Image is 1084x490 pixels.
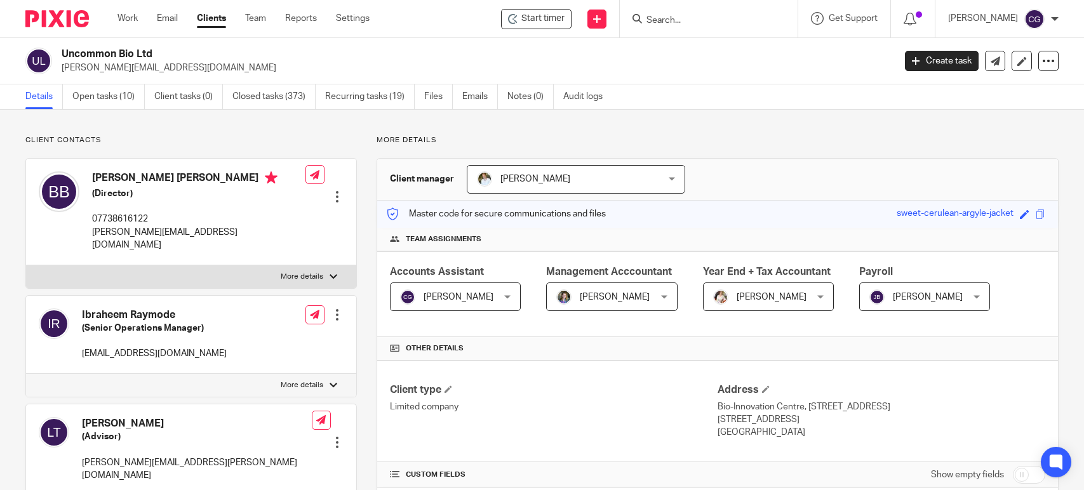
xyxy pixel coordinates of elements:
a: Email [157,12,178,25]
p: Bio-Innovation Centre, [STREET_ADDRESS] [718,401,1045,413]
input: Search [645,15,759,27]
div: sweet-cerulean-argyle-jacket [897,207,1014,222]
a: Work [117,12,138,25]
h4: Address [718,383,1045,397]
img: 1530183611242%20(1).jpg [556,289,572,305]
img: Kayleigh%20Henson.jpeg [713,289,728,305]
h2: Uncommon Bio Ltd [62,48,721,61]
span: Year End + Tax Accountant [703,267,831,277]
p: [STREET_ADDRESS] [718,413,1045,426]
h5: (Director) [92,187,305,200]
h4: [PERSON_NAME] [82,417,312,430]
img: Pixie [25,10,89,27]
img: svg%3E [400,289,415,305]
h5: (Senior Operations Manager) [82,322,227,334]
p: [EMAIL_ADDRESS][DOMAIN_NAME] [82,347,227,360]
a: Notes (0) [507,84,554,109]
span: Get Support [829,14,878,23]
div: Uncommon Bio Ltd [501,9,572,29]
h4: [PERSON_NAME] [PERSON_NAME] [92,171,305,187]
span: [PERSON_NAME] [424,293,493,301]
p: [PERSON_NAME][EMAIL_ADDRESS][DOMAIN_NAME] [62,62,886,74]
p: Client contacts [25,135,357,145]
span: [PERSON_NAME] [893,293,963,301]
a: Closed tasks (373) [232,84,316,109]
span: Accounts Assistant [390,267,484,277]
img: svg%3E [39,417,69,447]
a: Reports [285,12,317,25]
span: Team assignments [406,234,481,244]
h4: CUSTOM FIELDS [390,470,718,480]
a: Settings [336,12,370,25]
p: More details [281,272,323,282]
span: [PERSON_NAME] [500,175,570,183]
span: Management Acccountant [546,267,672,277]
p: 07738616122 [92,213,305,225]
a: Client tasks (0) [154,84,223,109]
a: Recurring tasks (19) [325,84,415,109]
p: Master code for secure communications and files [387,208,606,220]
p: More details [377,135,1059,145]
h4: Client type [390,383,718,397]
img: svg%3E [869,289,885,305]
a: Team [245,12,266,25]
img: svg%3E [25,48,52,74]
label: Show empty fields [931,468,1004,481]
h3: Client manager [390,173,454,185]
p: Limited company [390,401,718,413]
p: [PERSON_NAME] [948,12,1018,25]
img: svg%3E [39,171,79,212]
img: svg%3E [39,308,69,339]
p: [PERSON_NAME][EMAIL_ADDRESS][PERSON_NAME][DOMAIN_NAME] [82,456,312,482]
p: [GEOGRAPHIC_DATA] [718,426,1045,439]
a: Audit logs [563,84,612,109]
span: Other details [406,343,464,354]
img: sarah-royle.jpg [477,171,492,187]
span: Payroll [859,267,893,277]
a: Details [25,84,63,109]
a: Open tasks (10) [72,84,145,109]
p: [PERSON_NAME][EMAIL_ADDRESS][DOMAIN_NAME] [92,226,305,252]
h4: Ibraheem Raymode [82,308,227,322]
i: Primary [265,171,278,184]
a: Clients [197,12,226,25]
span: [PERSON_NAME] [737,293,806,301]
span: [PERSON_NAME] [580,293,650,301]
a: Files [424,84,453,109]
h5: (Advisor) [82,430,312,443]
img: svg%3E [1024,9,1045,29]
p: More details [281,380,323,390]
a: Create task [905,51,979,71]
a: Emails [462,84,498,109]
span: Start timer [521,12,565,25]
